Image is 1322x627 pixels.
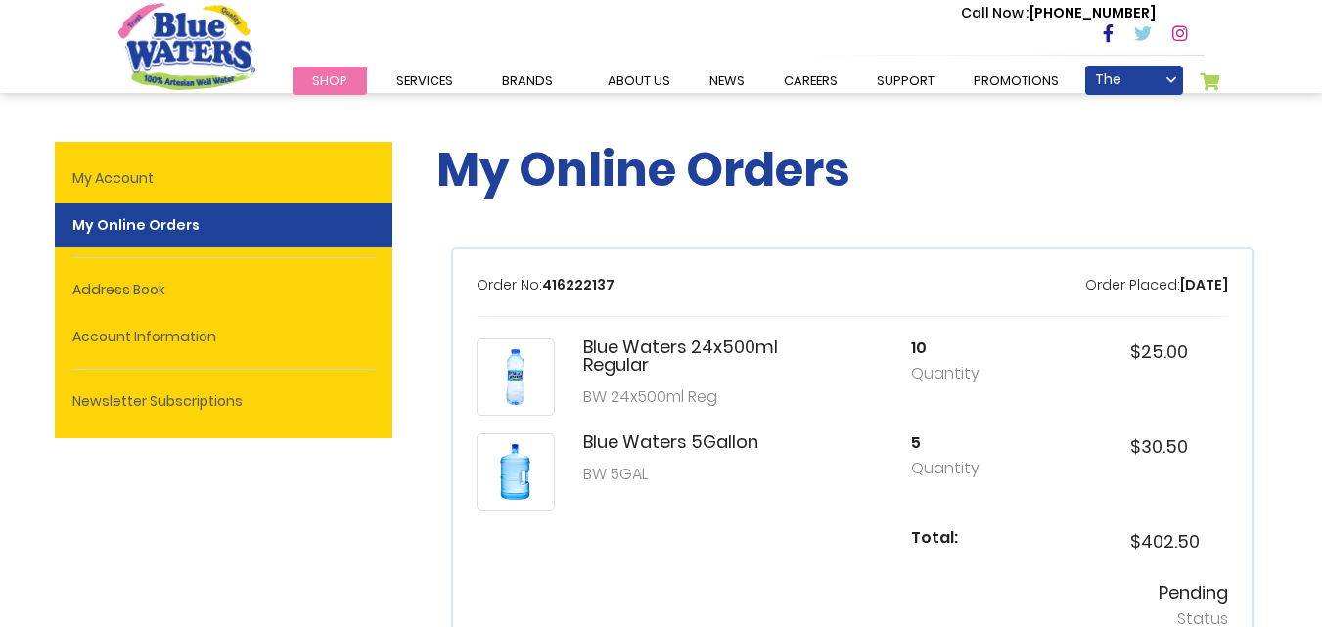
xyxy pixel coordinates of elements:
a: Account Information [55,315,392,359]
span: $402.50 [1130,529,1200,554]
p: BW 5GAL [583,463,758,486]
a: Promotions [954,67,1078,95]
p: Quantity [911,362,1009,385]
a: My Account [55,157,392,201]
span: Brands [502,71,553,90]
p: BW 24x500ml Reg [583,385,790,409]
p: 416222137 [477,275,615,295]
strong: My Online Orders [55,203,392,247]
a: The Dreamy Creamy Ice Cream Co Ltd [1085,66,1183,95]
h5: 10 [911,338,1009,357]
span: Shop [312,71,347,90]
a: support [857,67,954,95]
span: Order No: [477,275,542,294]
h5: 5 [911,433,1009,452]
span: $25.00 [1130,339,1188,364]
a: News [690,67,764,95]
span: Services [396,71,453,90]
span: Call Now : [961,3,1029,22]
span: $30.50 [1130,434,1188,459]
h5: Blue Waters 24x500ml Regular [583,338,790,374]
a: careers [764,67,857,95]
h5: Total: [911,528,1009,547]
p: Quantity [911,457,1009,480]
a: store logo [118,3,255,89]
span: My Online Orders [436,137,850,202]
p: [PHONE_NUMBER] [961,3,1156,23]
h5: Blue Waters 5Gallon [583,433,758,451]
a: Newsletter Subscriptions [55,380,392,424]
span: Order Placed: [1085,275,1180,294]
a: about us [588,67,690,95]
h5: Pending [477,582,1228,604]
p: [DATE] [1085,275,1228,295]
a: Address Book [55,268,392,312]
